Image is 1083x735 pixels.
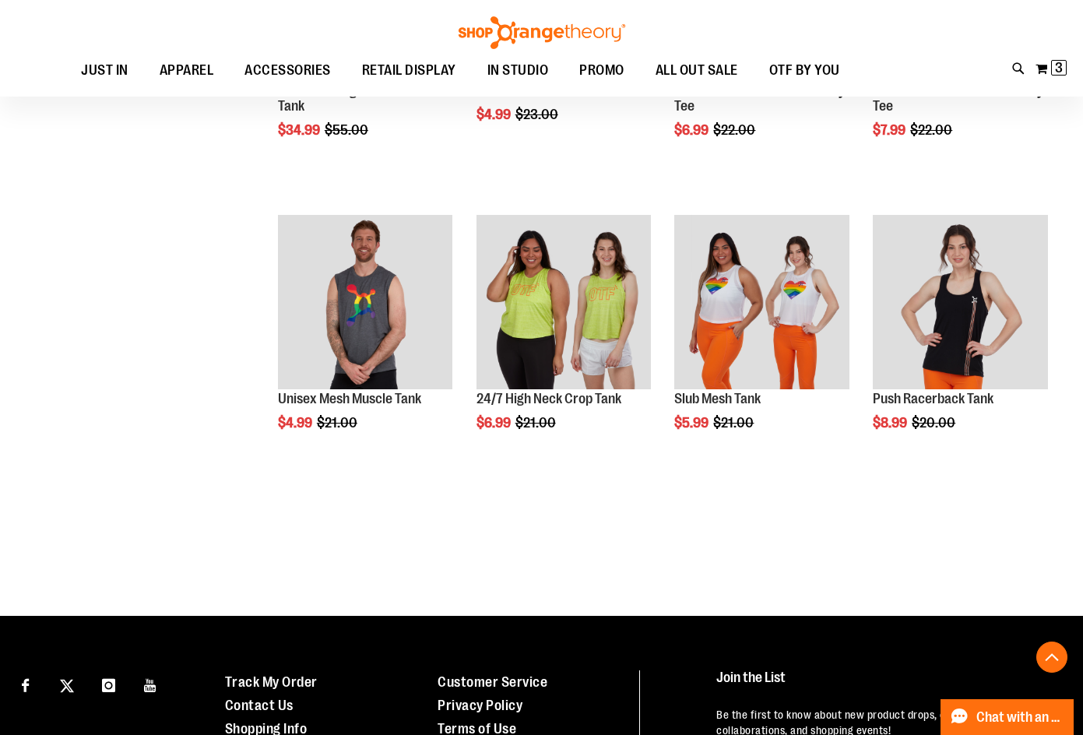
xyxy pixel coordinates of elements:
[1036,642,1067,673] button: Back To Top
[713,415,756,431] span: $21.00
[674,215,849,392] a: Product image for Slub Mesh Tank
[54,670,81,698] a: Visit our X page
[674,83,845,114] a: Unisex Short Sleeve Recovery Tee
[476,391,621,406] a: 24/7 High Neck Crop Tank
[438,698,522,713] a: Privacy Policy
[476,107,513,122] span: $4.99
[325,122,371,138] span: $55.00
[769,53,840,88] span: OTF BY YOU
[976,710,1064,725] span: Chat with an Expert
[278,391,421,406] a: Unisex Mesh Muscle Tank
[476,215,652,390] img: Product image for 24/7 High Neck Crop Tank
[81,53,128,88] span: JUST IN
[487,53,549,88] span: IN STUDIO
[941,699,1074,735] button: Chat with an Expert
[674,122,711,138] span: $6.99
[60,679,74,693] img: Twitter
[469,207,659,470] div: product
[674,415,711,431] span: $5.99
[873,215,1048,392] a: Product image for Push Racerback Tank
[244,53,331,88] span: ACCESSORIES
[656,53,738,88] span: ALL OUT SALE
[317,415,360,431] span: $21.00
[278,215,453,392] a: Product image for Unisex Mesh Muscle Tank
[278,83,434,114] a: lululemon Align™ Racerback Tank
[225,698,294,713] a: Contact Us
[873,215,1048,390] img: Product image for Push Racerback Tank
[225,674,318,690] a: Track My Order
[95,670,122,698] a: Visit our Instagram page
[873,415,909,431] span: $8.99
[1055,60,1063,76] span: 3
[515,415,558,431] span: $21.00
[579,53,624,88] span: PROMO
[873,391,993,406] a: Push Racerback Tank
[137,670,164,698] a: Visit our Youtube page
[716,670,1054,699] h4: Join the List
[476,415,513,431] span: $6.99
[865,207,1056,470] div: product
[12,670,39,698] a: Visit our Facebook page
[160,53,214,88] span: APPAREL
[278,122,322,138] span: $34.99
[362,53,456,88] span: RETAIL DISPLAY
[873,83,1043,114] a: Unisex Short Sleeve Recovery Tee
[476,215,652,392] a: Product image for 24/7 High Neck Crop Tank
[278,215,453,390] img: Product image for Unisex Mesh Muscle Tank
[515,107,561,122] span: $23.00
[278,415,315,431] span: $4.99
[873,122,908,138] span: $7.99
[666,207,857,470] div: product
[476,83,603,99] a: Core Short Sleeve Tee
[438,674,547,690] a: Customer Service
[456,16,628,49] img: Shop Orangetheory
[910,122,955,138] span: $22.00
[713,122,758,138] span: $22.00
[674,215,849,390] img: Product image for Slub Mesh Tank
[674,391,761,406] a: Slub Mesh Tank
[270,207,461,470] div: product
[912,415,958,431] span: $20.00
